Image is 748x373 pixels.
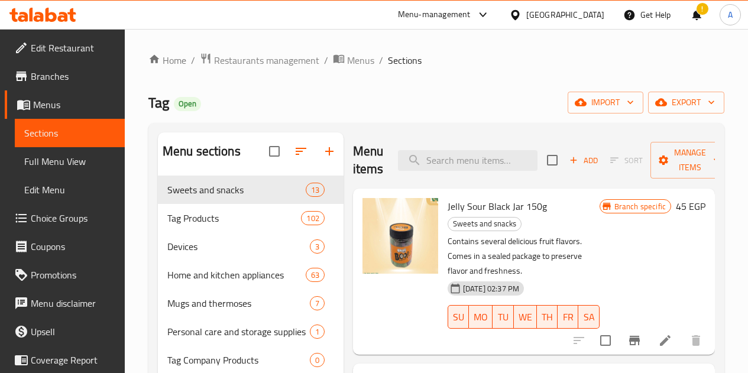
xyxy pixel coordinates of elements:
span: Coverage Report [31,353,115,367]
span: Sort sections [287,137,315,166]
button: WE [514,305,537,329]
span: FR [562,309,574,326]
a: Sections [15,119,125,147]
span: WE [519,309,532,326]
button: export [648,92,724,113]
span: A [728,8,733,21]
div: Home and kitchen appliances63 [158,261,344,289]
span: TH [542,309,553,326]
div: items [306,183,325,197]
span: 13 [306,184,324,196]
span: Menus [347,53,374,67]
a: Branches [5,62,125,90]
span: Select section first [603,151,650,170]
div: Devices3 [158,232,344,261]
span: Devices [167,239,310,254]
a: Full Menu View [15,147,125,176]
span: Menus [33,98,115,112]
span: Home and kitchen appliances [167,268,306,282]
span: Full Menu View [24,154,115,168]
span: Add item [565,151,603,170]
span: Edit Menu [24,183,115,197]
span: Promotions [31,268,115,282]
li: / [324,53,328,67]
span: Sections [24,126,115,140]
span: Jelly Sour Black Jar 150g [448,197,547,215]
button: delete [682,326,710,355]
span: Tag Company Products [167,353,310,367]
button: SA [578,305,599,329]
span: Select to update [593,328,618,353]
a: Promotions [5,261,125,289]
div: Tag Products102 [158,204,344,232]
span: Tag [148,89,169,116]
h2: Menu sections [163,142,241,160]
span: Restaurants management [214,53,319,67]
div: items [310,239,325,254]
a: Menus [333,53,374,68]
button: TH [537,305,558,329]
button: Manage items [650,142,730,179]
span: Branches [31,69,115,83]
span: Sections [388,53,422,67]
nav: breadcrumb [148,53,724,68]
span: 1 [310,326,324,338]
a: Choice Groups [5,204,125,232]
li: / [191,53,195,67]
span: 102 [302,213,323,224]
button: SU [448,305,469,329]
span: Select section [540,148,565,173]
span: [DATE] 02:37 PM [458,283,524,294]
h2: Menu items [353,142,384,178]
span: Edit Restaurant [31,41,115,55]
span: Add [568,154,600,167]
div: Personal care and storage supplies1 [158,317,344,346]
div: items [310,296,325,310]
span: import [577,95,634,110]
span: Branch specific [610,201,671,212]
span: Open [174,99,201,109]
button: Add [565,151,603,170]
span: 3 [310,241,324,252]
span: SU [453,309,464,326]
span: MO [474,309,488,326]
span: 7 [310,298,324,309]
button: import [568,92,643,113]
button: FR [558,305,578,329]
span: 0 [310,355,324,366]
span: Sweets and snacks [448,217,521,231]
div: [GEOGRAPHIC_DATA] [526,8,604,21]
div: items [301,211,324,225]
button: TU [493,305,513,329]
button: Add section [315,137,344,166]
span: Mugs and thermoses [167,296,310,310]
span: Choice Groups [31,211,115,225]
p: Contains several delicious fruit flavors. Comes in a sealed package to preserve flavor and freshn... [448,234,600,278]
div: items [310,325,325,339]
span: Sweets and snacks [167,183,306,197]
span: 63 [306,270,324,281]
div: items [310,353,325,367]
div: Open [174,97,201,111]
a: Edit menu item [658,333,672,348]
img: Jelly Sour Black Jar 150g [362,198,438,274]
a: Restaurants management [200,53,319,68]
a: Coupons [5,232,125,261]
span: Select all sections [262,139,287,164]
a: Upsell [5,317,125,346]
span: Personal care and storage supplies [167,325,310,339]
span: export [658,95,715,110]
button: MO [469,305,493,329]
a: Edit Restaurant [5,34,125,62]
li: / [379,53,383,67]
span: SA [583,309,594,326]
div: Menu-management [398,8,471,22]
span: TU [497,309,509,326]
span: Tag Products [167,211,302,225]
